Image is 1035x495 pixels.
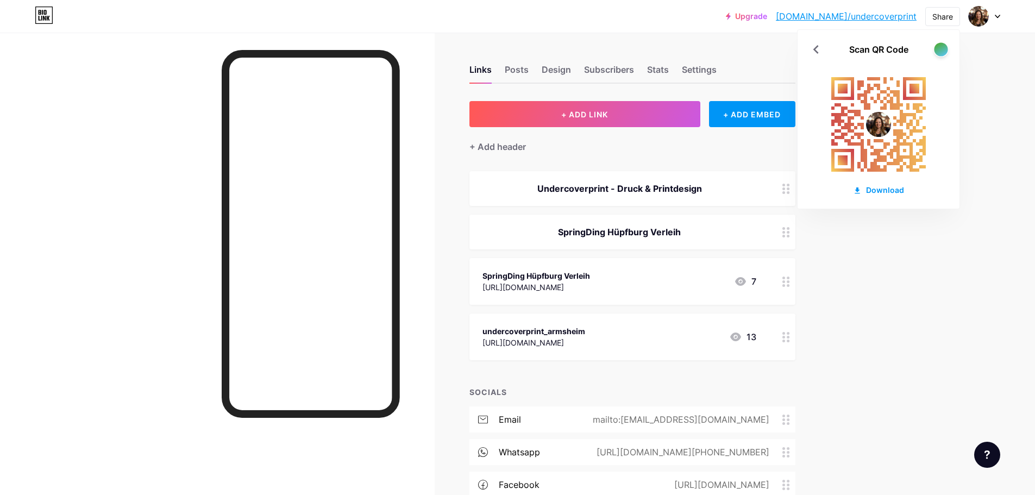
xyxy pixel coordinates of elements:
span: + ADD LINK [561,110,608,119]
div: whatsapp [499,446,540,459]
div: Design [542,63,571,83]
div: Subscribers [584,63,634,83]
div: 7 [734,275,756,288]
div: Undercoverprint - Druck & Printdesign [482,182,756,195]
div: + ADD EMBED [709,101,795,127]
div: + Add header [469,140,526,153]
a: Upgrade [726,12,767,21]
div: undercoverprint_armsheim [482,325,585,337]
div: Stats [647,63,669,83]
div: [URL][DOMAIN_NAME] [657,478,782,491]
div: SpringDing Hüpfburg Verleih [482,225,756,239]
div: facebook [499,478,540,491]
div: Download [853,184,904,196]
div: Links [469,63,492,83]
a: [DOMAIN_NAME]/undercoverprint [776,10,917,23]
div: [URL][DOMAIN_NAME][PHONE_NUMBER] [579,446,782,459]
div: Settings [682,63,717,83]
div: Share [932,11,953,22]
div: Posts [505,63,529,83]
div: [URL][DOMAIN_NAME] [482,281,590,293]
div: 13 [729,330,756,343]
div: [URL][DOMAIN_NAME] [482,337,585,348]
div: mailto:[EMAIL_ADDRESS][DOMAIN_NAME] [575,413,782,426]
div: SpringDing Hüpfburg Verleih [482,270,590,281]
button: + ADD LINK [469,101,700,127]
div: SOCIALS [469,386,795,398]
div: email [499,413,521,426]
img: undercoverprint [968,6,989,27]
div: Scan QR Code [849,43,908,56]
